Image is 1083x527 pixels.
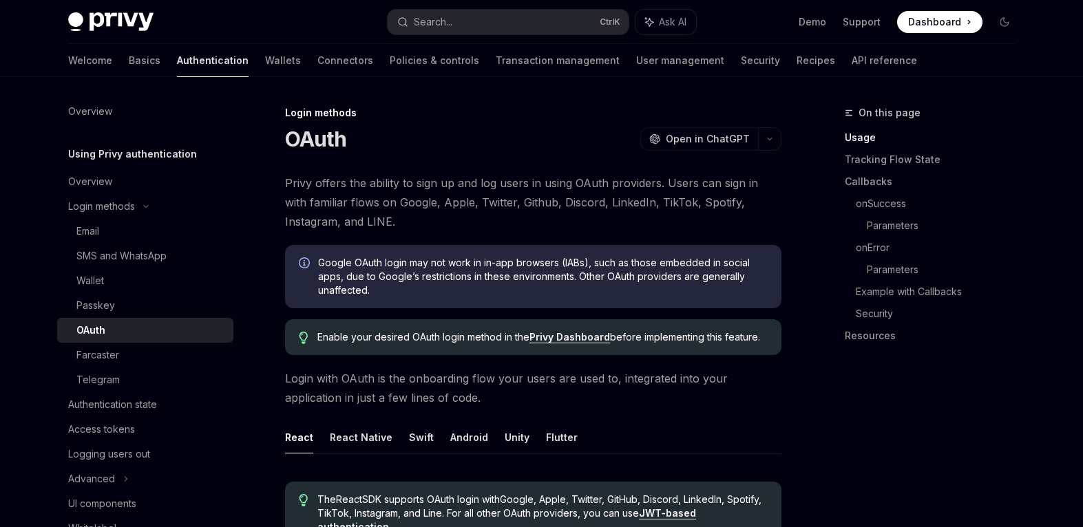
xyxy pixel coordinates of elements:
h1: OAuth [285,127,346,151]
span: Dashboard [908,15,961,29]
h5: Using Privy authentication [68,146,197,162]
div: UI components [68,495,136,512]
div: Logging users out [68,446,150,462]
button: Flutter [546,421,578,453]
button: Toggle dark mode [993,11,1016,33]
div: Farcaster [76,347,119,363]
a: Email [57,219,233,244]
button: Android [450,421,488,453]
a: onError [856,237,1027,259]
div: Authentication state [68,396,157,413]
button: Swift [409,421,434,453]
svg: Info [299,257,313,271]
div: Search... [414,14,452,30]
a: Access tokens [57,417,233,442]
svg: Tip [299,494,308,506]
a: Policies & controls [390,44,479,77]
span: Enable your desired OAuth login method in the before implementing this feature. [317,330,767,344]
a: onSuccess [856,193,1027,215]
a: Example with Callbacks [856,281,1027,303]
button: React [285,421,313,453]
div: Access tokens [68,421,135,438]
svg: Tip [299,332,308,344]
a: Farcaster [57,343,233,367]
a: Wallet [57,268,233,293]
div: Wallet [76,272,104,289]
a: UI components [57,491,233,516]
div: Telegram [76,372,120,388]
a: OAuth [57,318,233,343]
div: Passkey [76,297,115,314]
a: Support [843,15,881,29]
span: Google OAuth login may not work in in-app browsers (IABs), such as those embedded in social apps,... [318,256,768,297]
a: Wallets [265,44,301,77]
a: Privy Dashboard [529,331,610,343]
span: Ask AI [659,15,686,29]
div: Advanced [68,471,115,487]
span: Ctrl K [600,17,620,28]
a: Passkey [57,293,233,318]
div: Login methods [285,106,781,120]
a: User management [636,44,724,77]
a: Usage [845,127,1027,149]
a: API reference [852,44,917,77]
a: Welcome [68,44,112,77]
span: Privy offers the ability to sign up and log users in using OAuth providers. Users can sign in wit... [285,173,781,231]
a: SMS and WhatsApp [57,244,233,268]
div: OAuth [76,322,105,338]
button: Search...CtrlK [388,10,629,34]
a: Tracking Flow State [845,149,1027,171]
a: Demo [799,15,826,29]
span: On this page [859,105,921,121]
button: Open in ChatGPT [640,127,758,151]
span: Open in ChatGPT [666,132,750,146]
a: Authentication state [57,392,233,417]
img: dark logo [68,12,154,32]
a: Telegram [57,367,233,392]
span: Login with OAuth is the onboarding flow your users are used to, integrated into your application ... [285,369,781,407]
div: Overview [68,173,112,190]
a: Resources [845,325,1027,347]
a: Connectors [317,44,373,77]
a: Authentication [177,44,249,77]
button: Ask AI [635,10,696,34]
a: Dashboard [897,11,982,33]
a: Recipes [797,44,835,77]
div: SMS and WhatsApp [76,248,167,264]
a: Logging users out [57,442,233,466]
button: Unity [505,421,529,453]
a: Transaction management [496,44,620,77]
div: Email [76,223,99,239]
a: Overview [57,169,233,194]
a: Overview [57,99,233,124]
a: Parameters [867,215,1027,237]
a: Callbacks [845,171,1027,193]
button: React Native [330,421,392,453]
a: Security [741,44,780,77]
div: Overview [68,103,112,120]
div: Login methods [68,198,135,215]
a: Parameters [867,259,1027,281]
a: Basics [129,44,160,77]
a: Security [856,303,1027,325]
